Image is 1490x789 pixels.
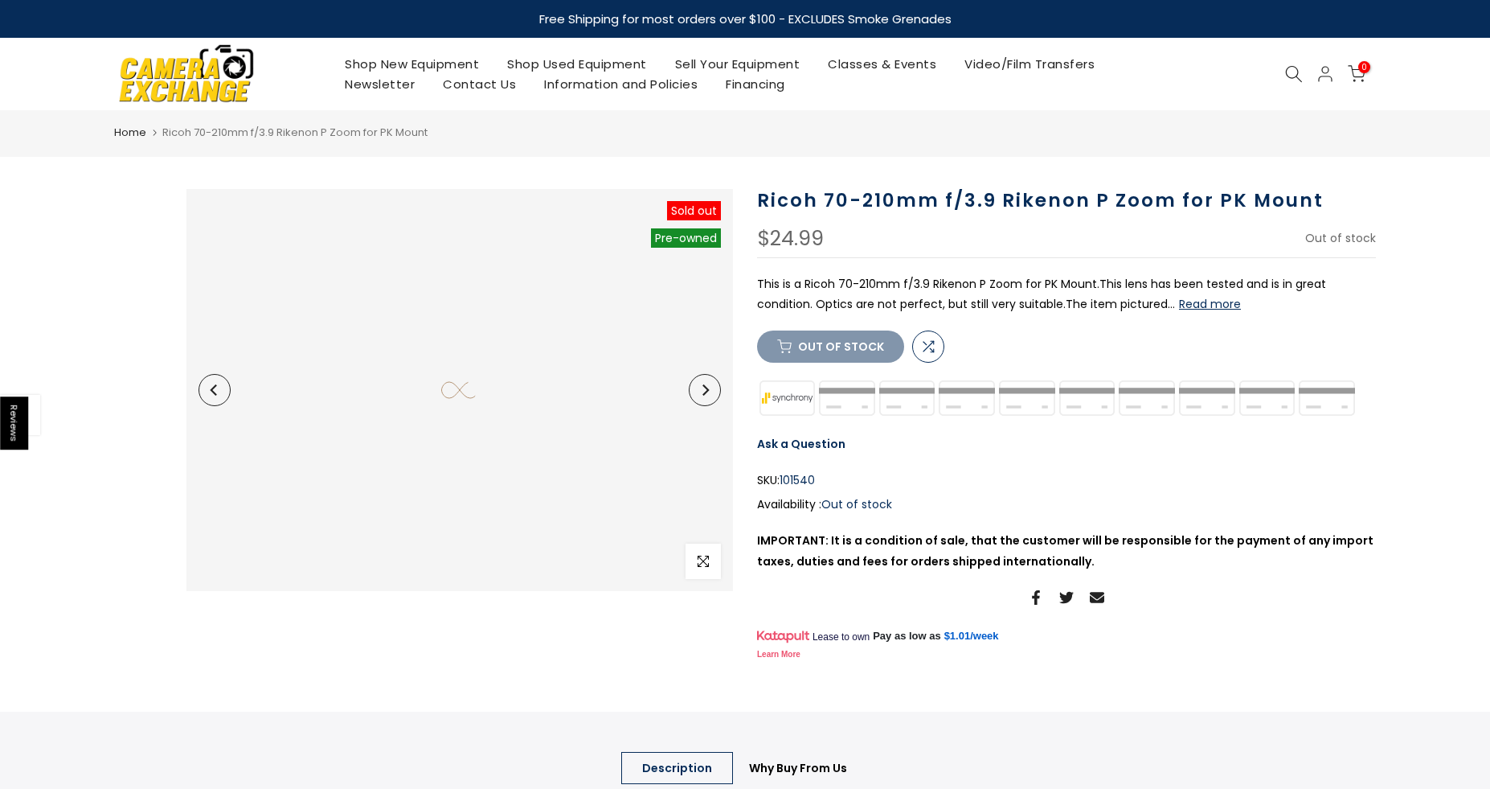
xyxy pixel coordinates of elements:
span: Pay as low as [873,629,941,643]
img: synchrony [757,379,817,418]
span: Out of stock [821,496,892,512]
img: amazon payments [817,379,878,418]
a: Shop Used Equipment [493,54,661,74]
strong: IMPORTANT: It is a condition of sale, that the customer will be responsible for the payment of an... [757,532,1373,569]
span: 0 [1358,61,1370,73]
button: Previous [199,374,231,406]
strong: Free Shipping for most orders over $100 - EXCLUDES Smoke Grenades [539,10,952,27]
a: Shop New Equipment [331,54,493,74]
p: This is a Ricoh 70-210mm f/3.9 Rikenon P Zoom for PK Mount.This lens has been tested and is in gr... [757,274,1376,314]
img: discover [997,379,1058,418]
a: Share on Facebook [1029,588,1043,607]
a: Share on Email [1090,588,1104,607]
div: SKU: [757,471,1376,491]
a: Learn More [757,650,800,659]
h1: Ricoh 70-210mm f/3.9 Rikenon P Zoom for PK Mount [757,189,1376,212]
a: Sell Your Equipment [661,54,814,74]
img: apple pay [937,379,997,418]
button: Next [689,374,721,406]
img: shopify pay [1237,379,1297,418]
img: visa [1297,379,1357,418]
a: Video/Film Transfers [951,54,1109,74]
span: Lease to own [813,631,870,643]
button: Read more [1179,297,1241,311]
a: Newsletter [331,74,429,94]
div: $24.99 [757,228,824,249]
a: Financing [712,74,800,94]
img: google pay [1057,379,1117,418]
a: Contact Us [429,74,530,94]
span: Ricoh 70-210mm f/3.9 Rikenon P Zoom for PK Mount [162,125,428,140]
a: Information and Policies [530,74,712,94]
div: Availability : [757,495,1376,515]
img: american express [877,379,937,418]
a: $1.01/week [944,629,999,643]
a: Ask a Question [757,436,845,452]
a: Classes & Events [814,54,951,74]
span: 101540 [780,471,815,491]
a: Description [621,752,733,784]
a: Share on Twitter [1059,588,1074,607]
img: paypal [1177,379,1238,418]
a: Home [114,125,146,141]
span: Out of stock [1305,230,1376,246]
img: master [1117,379,1177,418]
a: 0 [1348,65,1365,83]
a: Why Buy From Us [728,752,868,784]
